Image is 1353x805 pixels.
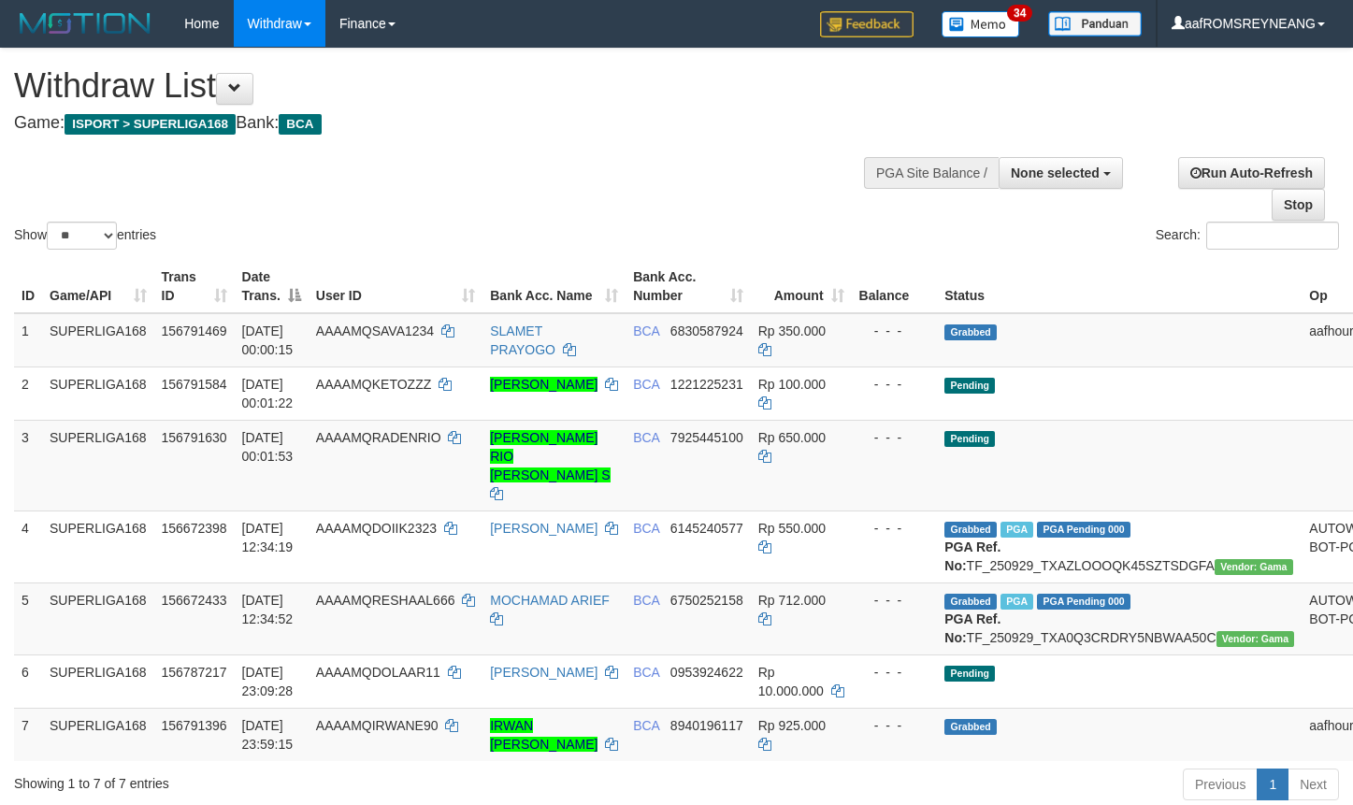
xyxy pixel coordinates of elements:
div: Showing 1 to 7 of 7 entries [14,767,550,793]
button: None selected [999,157,1123,189]
div: - - - [859,375,930,394]
span: AAAAMQIRWANE90 [316,718,439,733]
span: Rp 550.000 [758,521,826,536]
span: [DATE] 00:01:53 [242,430,294,464]
th: Bank Acc. Name: activate to sort column ascending [482,260,626,313]
th: Status [937,260,1302,313]
span: None selected [1011,165,1100,180]
span: PGA Pending [1037,522,1130,538]
span: Copy 0953924622 to clipboard [670,665,743,680]
td: 2 [14,367,42,420]
div: - - - [859,428,930,447]
span: Grabbed [944,522,997,538]
span: 156672433 [162,593,227,608]
span: Copy 8940196117 to clipboard [670,718,743,733]
th: Balance [852,260,938,313]
td: SUPERLIGA168 [42,367,154,420]
span: 156791469 [162,323,227,338]
td: TF_250929_TXAZLOOOQK45SZTSDGFA [937,510,1302,582]
td: SUPERLIGA168 [42,313,154,367]
span: BCA [279,114,321,135]
span: Vendor URL: https://trx31.1velocity.biz [1216,631,1295,647]
span: Rp 10.000.000 [758,665,824,698]
span: 156791584 [162,377,227,392]
th: Date Trans.: activate to sort column descending [235,260,309,313]
span: BCA [633,718,659,733]
div: - - - [859,519,930,538]
span: Rp 100.000 [758,377,826,392]
div: - - - [859,716,930,735]
th: User ID: activate to sort column ascending [309,260,482,313]
a: [PERSON_NAME] RIO [PERSON_NAME] S [490,430,610,482]
span: [DATE] 12:34:52 [242,593,294,626]
label: Show entries [14,222,156,250]
span: AAAAMQRESHAAL666 [316,593,455,608]
div: - - - [859,663,930,682]
span: Pending [944,666,995,682]
span: AAAAMQKETOZZZ [316,377,431,392]
th: Game/API: activate to sort column ascending [42,260,154,313]
th: Trans ID: activate to sort column ascending [154,260,235,313]
th: Bank Acc. Number: activate to sort column ascending [626,260,751,313]
span: BCA [633,593,659,608]
span: 34 [1007,5,1032,22]
span: Grabbed [944,594,997,610]
span: 156791396 [162,718,227,733]
a: 1 [1257,769,1288,800]
span: ISPORT > SUPERLIGA168 [65,114,236,135]
img: Button%20Memo.svg [942,11,1020,37]
a: SLAMET PRAYOGO [490,323,555,357]
span: AAAAMQSAVA1234 [316,323,434,338]
img: Feedback.jpg [820,11,914,37]
span: 156791630 [162,430,227,445]
span: AAAAMQDOIIK2323 [316,521,437,536]
span: [DATE] 23:59:15 [242,718,294,752]
a: Next [1288,769,1339,800]
th: Amount: activate to sort column ascending [751,260,852,313]
span: Rp 650.000 [758,430,826,445]
span: 156787217 [162,665,227,680]
td: 7 [14,708,42,761]
input: Search: [1206,222,1339,250]
th: ID [14,260,42,313]
a: [PERSON_NAME] [490,521,597,536]
h1: Withdraw List [14,67,884,105]
select: Showentries [47,222,117,250]
span: Copy 1221225231 to clipboard [670,377,743,392]
td: SUPERLIGA168 [42,510,154,582]
b: PGA Ref. No: [944,611,1000,645]
td: 5 [14,582,42,654]
td: 4 [14,510,42,582]
span: [DATE] 00:01:22 [242,377,294,410]
a: Run Auto-Refresh [1178,157,1325,189]
td: SUPERLIGA168 [42,708,154,761]
span: Vendor URL: https://trx31.1velocity.biz [1215,559,1293,575]
span: Copy 7925445100 to clipboard [670,430,743,445]
span: Marked by aafsoycanthlai [1000,522,1033,538]
span: BCA [633,665,659,680]
span: Copy 6145240577 to clipboard [670,521,743,536]
h4: Game: Bank: [14,114,884,133]
td: TF_250929_TXA0Q3CRDRY5NBWAA50C [937,582,1302,654]
div: PGA Site Balance / [864,157,999,189]
span: BCA [633,323,659,338]
span: AAAAMQRADENRIO [316,430,441,445]
span: Pending [944,378,995,394]
img: panduan.png [1048,11,1142,36]
a: IRWAN [PERSON_NAME] [490,718,597,752]
td: 3 [14,420,42,510]
span: Pending [944,431,995,447]
span: Marked by aafsoycanthlai [1000,594,1033,610]
span: Grabbed [944,324,997,340]
span: Grabbed [944,719,997,735]
span: [DATE] 00:00:15 [242,323,294,357]
span: BCA [633,430,659,445]
span: Copy 6750252158 to clipboard [670,593,743,608]
label: Search: [1156,222,1339,250]
span: [DATE] 23:09:28 [242,665,294,698]
div: - - - [859,591,930,610]
span: Copy 6830587924 to clipboard [670,323,743,338]
span: [DATE] 12:34:19 [242,521,294,554]
td: SUPERLIGA168 [42,582,154,654]
span: Rp 350.000 [758,323,826,338]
